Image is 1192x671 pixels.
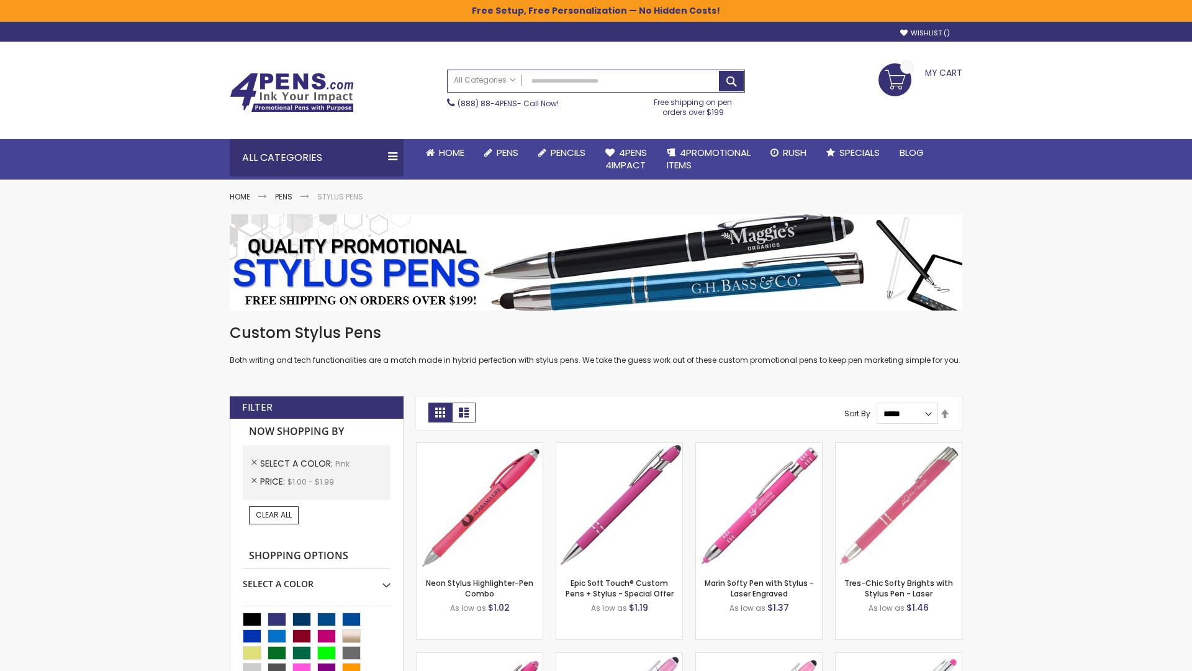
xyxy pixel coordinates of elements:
[556,442,682,453] a: 4P-MS8B-Pink
[458,98,517,109] a: (888) 88-4PENS
[230,139,404,176] div: All Categories
[230,323,962,366] div: Both writing and tech functionalities are a match made in hybrid perfection with stylus pens. We ...
[869,603,905,613] span: As low as
[906,601,929,614] span: $1.46
[416,139,474,167] a: Home
[454,75,516,85] span: All Categories
[230,73,354,112] img: 4Pens Custom Pens and Promotional Products
[783,146,806,159] span: Rush
[317,191,363,202] strong: Stylus Pens
[458,98,559,109] span: - Call Now!
[767,601,789,614] span: $1.37
[696,652,822,663] a: Ellipse Stylus Pen - ColorJet-Pink
[816,139,890,167] a: Specials
[844,408,870,419] label: Sort By
[230,323,962,343] h1: Custom Stylus Pens
[528,139,595,167] a: Pencils
[839,146,880,159] span: Specials
[448,70,522,91] a: All Categories
[439,146,464,159] span: Home
[900,146,924,159] span: Blog
[450,603,486,613] span: As low as
[551,146,585,159] span: Pencils
[256,509,292,520] span: Clear All
[729,603,765,613] span: As low as
[488,601,510,614] span: $1.02
[287,477,334,487] span: $1.00 - $1.99
[705,578,814,598] a: Marin Softy Pen with Stylus - Laser Engraved
[428,403,452,422] strong: Grid
[629,601,648,614] span: $1.19
[243,419,391,445] strong: Now Shopping by
[667,146,751,171] span: 4PROMOTIONAL ITEMS
[761,139,816,167] a: Rush
[474,139,528,167] a: Pens
[249,506,299,524] a: Clear All
[260,475,287,488] span: Price
[275,191,292,202] a: Pens
[230,191,250,202] a: Home
[417,443,543,569] img: Neon Stylus Highlighter-Pen Combo-Pink
[836,652,962,663] a: Tres-Chic Softy with Stylus Top Pen - ColorJet-Pink
[605,146,647,171] span: 4Pens 4impact
[260,457,335,470] span: Select A Color
[242,401,273,414] strong: Filter
[243,543,391,570] strong: Shopping Options
[696,442,822,453] a: Marin Softy Pen with Stylus - Laser Engraved-Pink
[836,442,962,453] a: Tres-Chic Softy Brights with Stylus Pen - Laser-Pink
[836,443,962,569] img: Tres-Chic Softy Brights with Stylus Pen - Laser-Pink
[591,603,627,613] span: As low as
[230,214,962,311] img: Stylus Pens
[335,459,350,469] span: Pink
[595,139,657,180] a: 4Pens4impact
[844,578,953,598] a: Tres-Chic Softy Brights with Stylus Pen - Laser
[243,569,391,590] div: Select A Color
[556,443,682,569] img: 4P-MS8B-Pink
[417,652,543,663] a: Ellipse Softy Brights with Stylus Pen - Laser-Pink
[497,146,518,159] span: Pens
[696,443,822,569] img: Marin Softy Pen with Stylus - Laser Engraved-Pink
[657,139,761,180] a: 4PROMOTIONALITEMS
[641,93,746,117] div: Free shipping on pen orders over $199
[900,29,950,38] a: Wishlist
[566,578,674,598] a: Epic Soft Touch® Custom Pens + Stylus - Special Offer
[556,652,682,663] a: Ellipse Stylus Pen - LaserMax-Pink
[417,442,543,453] a: Neon Stylus Highlighter-Pen Combo-Pink
[426,578,533,598] a: Neon Stylus Highlighter-Pen Combo
[890,139,934,167] a: Blog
